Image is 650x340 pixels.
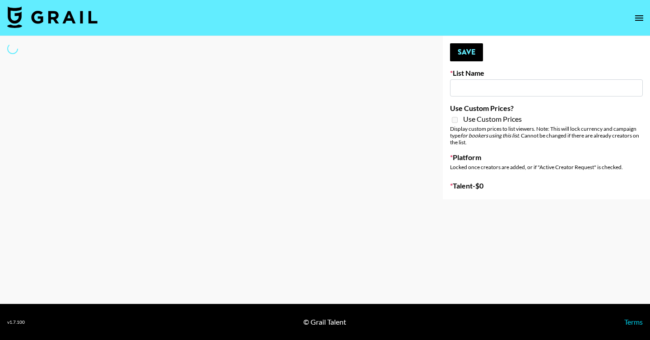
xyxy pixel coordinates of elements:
label: Use Custom Prices? [450,104,643,113]
label: List Name [450,69,643,78]
div: Display custom prices to list viewers. Note: This will lock currency and campaign type . Cannot b... [450,125,643,146]
button: Save [450,43,483,61]
img: Grail Talent [7,6,97,28]
a: Terms [624,317,643,326]
div: © Grail Talent [303,317,346,326]
span: Use Custom Prices [463,115,522,124]
div: v 1.7.100 [7,319,25,325]
label: Platform [450,153,643,162]
button: open drawer [630,9,648,27]
div: Locked once creators are added, or if "Active Creator Request" is checked. [450,164,643,170]
label: Talent - $ 0 [450,181,643,190]
em: for bookers using this list [460,132,519,139]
